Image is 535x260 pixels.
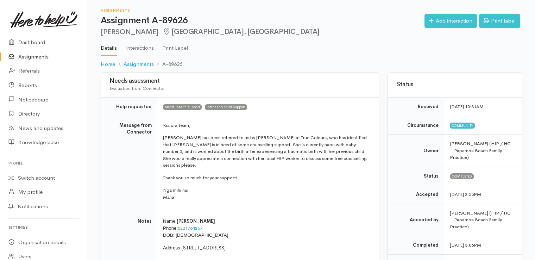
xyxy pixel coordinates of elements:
span: Community [450,123,475,128]
td: Status [388,167,444,185]
h6: Profile [8,159,79,168]
a: Print label [479,14,520,28]
td: Help requested [101,98,157,116]
span: [PERSON_NAME] [177,218,215,224]
td: [PERSON_NAME] (HIP / HC – Papamoa Beach Family Practice) [444,204,522,236]
h6: Settings [8,223,79,232]
a: Details [101,36,117,56]
span: Phone: [163,225,178,231]
span: Completed [450,173,474,179]
td: Circumstance [388,116,444,135]
td: Message from Connector [101,116,157,212]
td: Received [388,98,444,116]
span: [PERSON_NAME] (HIP / HC – Papamoa Beach Family Practice) [450,141,511,160]
span: Evaluation from Connector [109,85,165,91]
a: Home [101,60,115,68]
td: Accepted [388,185,444,204]
p: Ngā mihi nui, Malia [163,187,370,200]
li: A-89626 [154,60,182,68]
time: [DATE] 10:31AM [450,104,484,110]
h6: Assignments [101,8,424,12]
span: Infant and child support [205,104,247,110]
time: [DATE] 3:06PM [450,242,481,248]
p: Kia ora team, [163,122,370,129]
a: Assignments [124,60,154,68]
span: DOB: [DEMOGRAPHIC_DATA] [163,233,228,238]
a: Add interaction [424,14,477,28]
h3: Status [396,81,514,88]
td: Accepted by [388,204,444,236]
p: Thank you so much for your support! [163,174,370,181]
span: Name: [163,218,177,224]
h1: Assignment A-89626 [101,16,424,26]
td: Owner [388,135,444,167]
time: [DATE] 2:55PM [450,191,481,197]
nav: breadcrumb [101,56,522,73]
span: [GEOGRAPHIC_DATA], [GEOGRAPHIC_DATA] [163,27,320,36]
span: Address: [163,245,182,250]
a: Print Label [162,36,188,55]
a: 0221764267 [178,225,202,231]
td: Completed [388,236,444,255]
p: [PERSON_NAME] has been referred to us by [PERSON_NAME] at True Colours, who has identified that [... [163,134,370,169]
h2: [PERSON_NAME] [101,28,424,36]
span: [STREET_ADDRESS] [182,245,226,251]
span: Mental health support [163,104,202,110]
h3: Needs assessment [109,78,370,85]
a: Interactions [125,36,154,55]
